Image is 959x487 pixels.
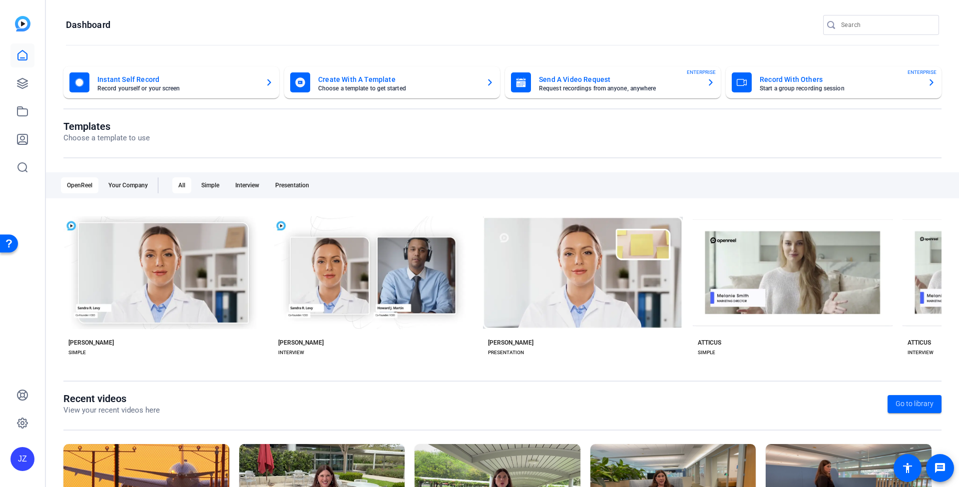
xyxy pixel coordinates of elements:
[698,339,721,347] div: ATTICUS
[68,349,86,357] div: SIMPLE
[97,73,257,85] mat-card-title: Instant Self Record
[760,73,920,85] mat-card-title: Record With Others
[278,339,324,347] div: [PERSON_NAME]
[698,349,715,357] div: SIMPLE
[539,85,699,91] mat-card-subtitle: Request recordings from anyone, anywhere
[760,85,920,91] mat-card-subtitle: Start a group recording session
[505,66,721,98] button: Send A Video RequestRequest recordings from anyone, anywhereENTERPRISE
[63,393,160,405] h1: Recent videos
[318,73,478,85] mat-card-title: Create With A Template
[15,16,30,31] img: blue-gradient.svg
[102,177,154,193] div: Your Company
[488,349,524,357] div: PRESENTATION
[63,120,150,132] h1: Templates
[934,462,946,474] mat-icon: message
[841,19,931,31] input: Search
[172,177,191,193] div: All
[284,66,500,98] button: Create With A TemplateChoose a template to get started
[10,447,34,471] div: JZ
[195,177,225,193] div: Simple
[687,68,716,76] span: ENTERPRISE
[63,405,160,416] p: View your recent videos here
[229,177,265,193] div: Interview
[61,177,98,193] div: OpenReel
[63,132,150,144] p: Choose a template to use
[888,395,942,413] a: Go to library
[63,66,279,98] button: Instant Self RecordRecord yourself or your screen
[539,73,699,85] mat-card-title: Send A Video Request
[908,349,934,357] div: INTERVIEW
[908,68,937,76] span: ENTERPRISE
[902,462,914,474] mat-icon: accessibility
[269,177,315,193] div: Presentation
[908,339,931,347] div: ATTICUS
[278,349,304,357] div: INTERVIEW
[726,66,942,98] button: Record With OthersStart a group recording sessionENTERPRISE
[488,339,533,347] div: [PERSON_NAME]
[97,85,257,91] mat-card-subtitle: Record yourself or your screen
[896,399,934,409] span: Go to library
[318,85,478,91] mat-card-subtitle: Choose a template to get started
[66,19,110,31] h1: Dashboard
[68,339,114,347] div: [PERSON_NAME]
